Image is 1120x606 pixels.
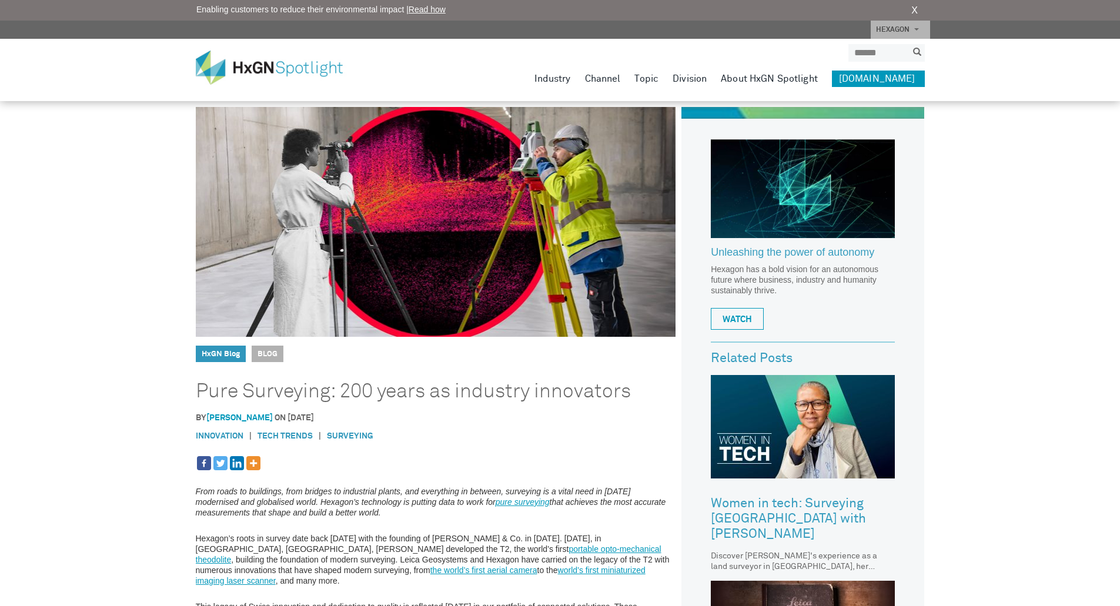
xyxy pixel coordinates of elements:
[197,456,211,470] a: Facebook
[252,346,283,362] span: Blog
[243,430,258,443] span: |
[196,107,676,337] img: Pure Surveying: 200 years as industry innovators
[313,430,327,443] span: |
[196,497,666,517] em: that achieves the most accurate measurements that shape and build a better world.
[196,544,661,564] a: portable opto-mechanical theodolite
[911,4,918,18] a: X
[673,71,707,87] a: Division
[206,414,273,422] a: [PERSON_NAME]
[832,71,925,87] a: [DOMAIN_NAME]
[711,139,895,238] img: Hexagon_CorpVideo_Pod_RR_2.jpg
[230,456,244,470] a: Linkedin
[327,432,373,440] a: Surveying
[275,414,314,422] span: on
[711,351,895,366] h3: Related Posts
[196,533,676,586] p: Hexagon’s roots in survey date back [DATE] with the founding of [PERSON_NAME] & Co. in [DATE]. [D...
[196,565,646,585] a: world’s first miniaturized imaging laser scanner
[409,5,446,14] a: Read how
[258,432,313,440] a: Tech Trends
[711,247,895,265] a: Unleashing the power of autonomy
[711,264,895,296] p: Hexagon has a bold vision for an autonomous future where business, industry and humanity sustaina...
[496,497,550,507] a: pure surveying
[430,565,537,575] a: the world’s first aerial camera
[634,71,658,87] a: Topic
[196,51,360,85] img: HxGN Spotlight
[196,414,275,422] span: By
[196,4,446,16] span: Enabling customers to reduce their environmental impact |
[196,432,243,440] a: Innovation
[196,487,631,507] em: From roads to buildings, from bridges to industrial plants, and everything in between, surveying ...
[287,414,314,422] time: [DATE]
[711,308,764,330] a: WATCH
[202,350,240,358] a: HxGN Blog
[585,71,621,87] a: Channel
[711,487,895,551] a: Women in tech: Surveying [GEOGRAPHIC_DATA] with [PERSON_NAME]
[711,375,895,478] img: Women in tech: Surveying South Africa with Tumeka Bikitsha
[534,71,571,87] a: Industry
[246,456,260,470] a: More
[213,456,228,470] a: Twitter
[196,380,642,403] h1: Pure Surveying: 200 years as industry innovators
[871,21,930,39] a: HEXAGON
[721,71,818,87] a: About HxGN Spotlight
[711,551,895,572] div: Discover [PERSON_NAME]'s experience as a land surveyor in [GEOGRAPHIC_DATA], her embrace of techn...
